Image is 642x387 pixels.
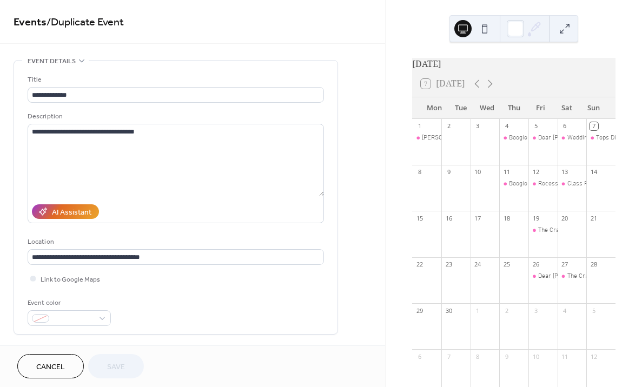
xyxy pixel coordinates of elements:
div: 30 [445,306,453,315]
div: Sat [554,97,580,119]
div: Dear Maud [528,272,558,281]
div: 18 [502,214,511,222]
div: 22 [415,261,423,269]
div: 10 [532,352,540,361]
div: 12 [590,352,598,361]
div: Wed [474,97,500,119]
div: 16 [445,214,453,222]
div: 8 [474,352,482,361]
div: Boogie Nights [499,134,528,143]
div: 20 [561,214,569,222]
div: Event color [28,297,109,309]
div: 12 [532,168,540,176]
div: 2 [502,306,511,315]
div: 14 [590,168,598,176]
div: Sun [580,97,607,119]
span: Link to Google Maps [41,274,100,285]
div: 29 [415,306,423,315]
div: Dear Maud [528,134,558,143]
div: 13 [561,168,569,176]
div: Recess Bar [528,179,558,189]
div: 4 [502,122,511,130]
div: 15 [415,214,423,222]
div: 1 [474,306,482,315]
div: 10 [474,168,482,176]
div: Dear [PERSON_NAME] [538,272,599,281]
div: 7 [590,122,598,130]
div: Description [28,111,322,122]
div: 23 [445,261,453,269]
div: Boogie Nights [499,179,528,189]
div: Tops Diner [596,134,625,143]
div: Thu [501,97,527,119]
span: / Duplicate Event [47,12,124,33]
div: 8 [415,168,423,176]
div: The Craftsman [528,226,558,235]
div: 11 [502,168,511,176]
div: The Craftsman [538,226,579,235]
div: Boogie Nights [509,134,547,143]
div: 6 [415,352,423,361]
div: Tue [447,97,474,119]
div: AI Assistant [52,207,91,218]
span: Cancel [36,362,65,373]
div: 21 [590,214,598,222]
div: 9 [502,352,511,361]
a: Events [14,12,47,33]
span: Event details [28,56,76,67]
div: 25 [502,261,511,269]
div: 27 [561,261,569,269]
div: 7 [445,352,453,361]
div: The Craftsman [567,272,608,281]
div: Wedding [567,134,591,143]
div: Wedding [558,134,587,143]
div: 5 [532,122,540,130]
div: 4 [561,306,569,315]
div: 6 [561,122,569,130]
div: 1 [415,122,423,130]
div: 11 [561,352,569,361]
div: Dear [PERSON_NAME] [538,134,599,143]
div: Fri [527,97,554,119]
button: AI Assistant [32,204,99,219]
div: 28 [590,261,598,269]
div: Recess Bar [538,179,570,189]
div: 19 [532,214,540,222]
div: [PERSON_NAME] Reef [422,134,482,143]
div: 24 [474,261,482,269]
div: Donovan's Reef [412,134,441,143]
div: 5 [590,306,598,315]
div: 3 [532,306,540,315]
div: [DATE] [412,58,615,71]
div: Mon [421,97,447,119]
div: Class Reunion [558,179,587,189]
div: Class Reunion [567,179,606,189]
div: 9 [445,168,453,176]
div: 17 [474,214,482,222]
div: Location [28,236,322,248]
div: 26 [532,261,540,269]
div: The Craftsman [558,272,587,281]
div: 3 [474,122,482,130]
button: Cancel [17,354,84,378]
div: 2 [445,122,453,130]
div: Boogie Nights [509,179,547,189]
div: Title [28,74,322,85]
div: Tops Diner [586,134,615,143]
